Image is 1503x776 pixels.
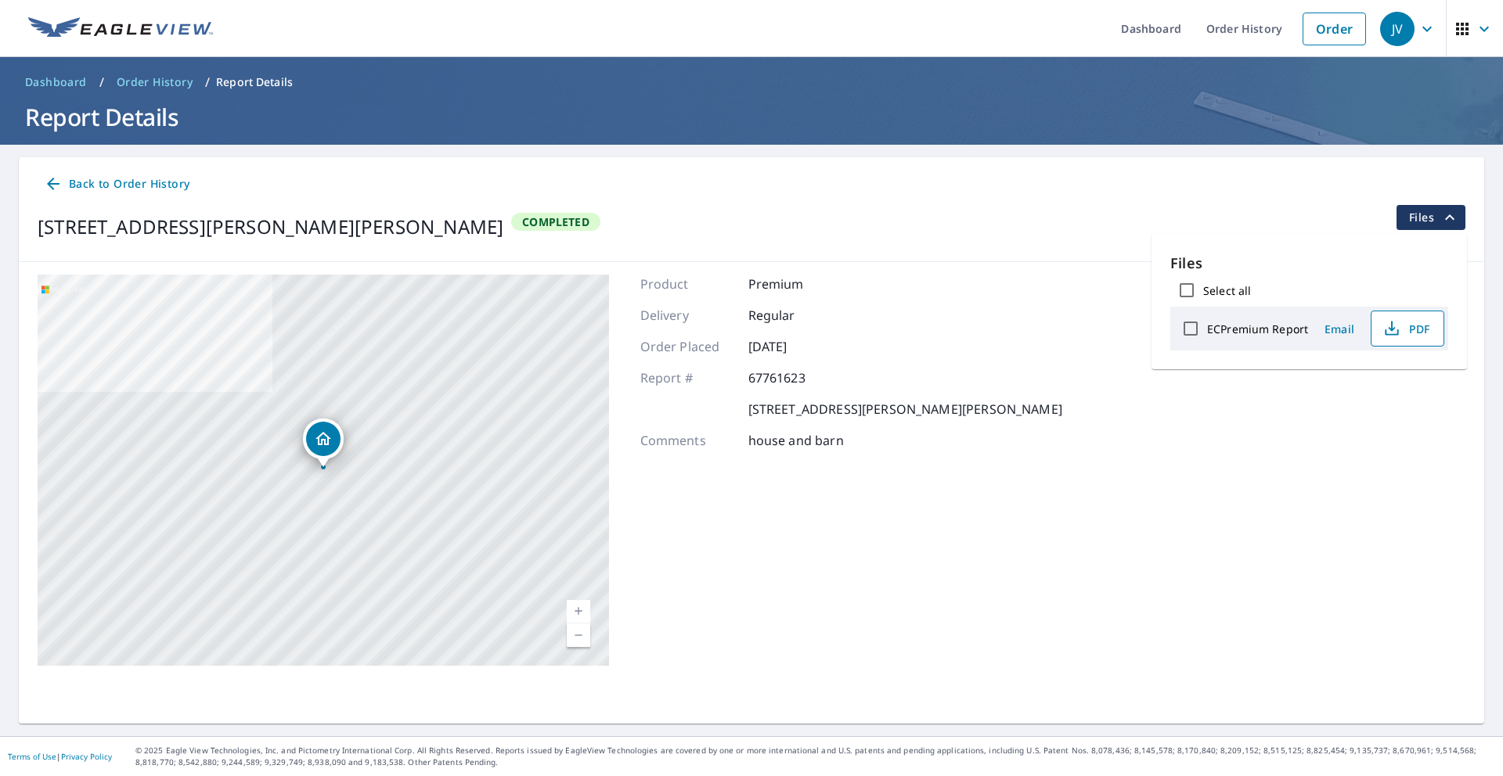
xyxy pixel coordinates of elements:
[640,275,734,293] p: Product
[748,368,842,387] p: 67761623
[110,70,199,95] a: Order History
[748,431,844,450] p: house and barn
[567,600,590,623] a: Current Level 17, Zoom In
[135,745,1495,768] p: © 2025 Eagle View Technologies, Inc. and Pictometry International Corp. All Rights Reserved. Repo...
[1409,208,1459,227] span: Files
[38,213,503,241] div: [STREET_ADDRESS][PERSON_NAME][PERSON_NAME]
[19,101,1484,133] h1: Report Details
[99,73,104,92] li: /
[748,275,842,293] p: Premium
[1381,319,1431,338] span: PDF
[1380,12,1415,46] div: JV
[567,623,590,647] a: Current Level 17, Zoom Out
[61,751,112,762] a: Privacy Policy
[8,752,112,761] p: |
[1314,317,1364,341] button: Email
[748,400,1062,419] p: [STREET_ADDRESS][PERSON_NAME][PERSON_NAME]
[748,337,842,356] p: [DATE]
[640,337,734,356] p: Order Placed
[1207,322,1308,336] label: ECPremium Report
[25,74,87,90] span: Dashboard
[38,170,196,199] a: Back to Order History
[19,70,1484,95] nav: breadcrumb
[513,214,599,229] span: Completed
[28,17,213,41] img: EV Logo
[1396,205,1465,230] button: filesDropdownBtn-67761623
[216,74,293,90] p: Report Details
[8,751,56,762] a: Terms of Use
[1321,322,1358,336] span: Email
[1371,311,1444,347] button: PDF
[117,74,193,90] span: Order History
[640,368,734,387] p: Report #
[640,431,734,450] p: Comments
[748,306,842,325] p: Regular
[640,306,734,325] p: Delivery
[1170,253,1448,274] p: Files
[44,174,189,194] span: Back to Order History
[303,419,344,467] div: Dropped pin, building 1, Residential property, 1044 Parnell Ave NE Lowell, MI 49331
[1203,283,1251,298] label: Select all
[1303,13,1366,45] a: Order
[19,70,93,95] a: Dashboard
[205,73,210,92] li: /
